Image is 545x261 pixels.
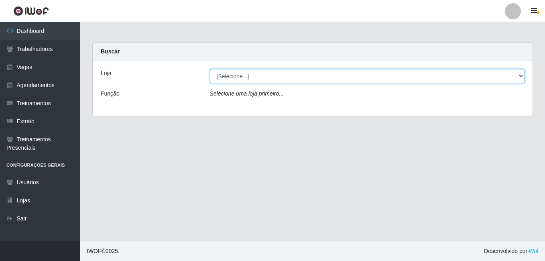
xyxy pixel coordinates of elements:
[101,69,111,77] label: Loja
[101,90,120,98] label: Função
[87,247,120,255] span: © 2025 .
[101,48,120,55] strong: Buscar
[210,90,284,97] i: Selecione uma loja primeiro...
[484,247,539,255] span: Desenvolvido por
[13,6,49,16] img: CoreUI Logo
[87,248,102,254] span: IWOF
[527,248,539,254] a: iWof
